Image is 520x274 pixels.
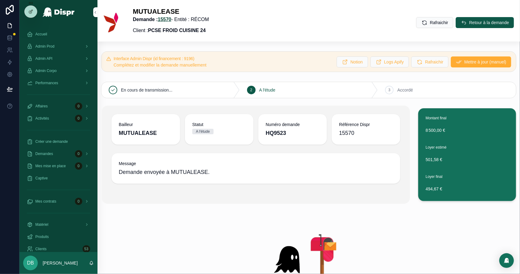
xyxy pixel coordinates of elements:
p: Client : [133,27,209,34]
span: Accordé [397,87,413,93]
div: 0 [75,162,82,170]
span: Notion [350,59,363,65]
h1: MUTUALEASE [133,7,209,16]
span: En cours de transmission... [121,87,172,93]
a: Admin Corpo [23,65,94,76]
span: DB [27,259,34,267]
a: Produits [23,231,94,242]
strong: PCSE FROID CUISINE 24 [148,28,206,33]
span: 501,58 € [426,157,509,163]
strong: Demande : [133,17,171,22]
span: Accueil [35,32,47,37]
a: Activités0 [23,113,94,124]
span: Performances [35,81,58,85]
p: - Entité : RÉCOM [133,16,209,23]
span: Mes mise en place [35,164,66,168]
a: Accueil [23,29,94,40]
a: Créer une demande [23,136,94,147]
span: Loyer estimé [426,145,447,150]
span: Mes contrats [35,199,56,204]
div: A l'étude [196,129,210,134]
span: 8 500,00 € [426,127,509,133]
span: Logs Apify [384,59,404,65]
span: A l'étude [259,87,275,93]
div: 0 [75,198,82,205]
div: Complétez et modifier la demande manuellement [114,62,332,68]
span: Activités [35,116,49,121]
span: Admin Prod [35,44,55,49]
span: Admin API [35,56,52,61]
a: Performances [23,78,94,88]
span: Bailleur [119,121,173,128]
span: Rafraichir [430,20,448,26]
span: Clients [35,247,47,251]
span: Retour à la demande [469,20,509,26]
div: 0 [75,150,82,157]
button: Rafraichir [411,56,448,67]
span: Admin Corpo [35,68,57,73]
span: Matériel [35,222,48,227]
div: 0 [75,103,82,110]
span: Numéro demande [266,121,320,128]
p: [PERSON_NAME] [43,260,78,266]
a: Affaires0 [23,101,94,112]
a: 15570 [158,17,172,22]
span: 2 [250,88,252,92]
span: Mettre à jour (manuel) [464,59,506,65]
h5: Interface Admin Dispr (id financement : 9196) [114,56,332,61]
a: Matériel [23,219,94,230]
span: 494,67 € [426,186,509,192]
span: Statut [192,121,246,128]
button: Retour à la demande [456,17,514,28]
a: Mes contrats0 [23,196,94,207]
span: Demande envoyée à MUTUALEASE. [119,168,393,176]
span: Message [119,160,393,167]
a: Mes mise en place0 [23,160,94,171]
a: Demandes0 [23,148,94,159]
span: Affaires [35,104,48,109]
span: Créer une demande [35,139,68,144]
button: Rafraichir [416,17,453,28]
span: 15570 [339,129,354,137]
span: Référence Dispr [339,121,393,128]
span: Montant final [426,116,447,120]
div: 53 [83,245,90,253]
button: Mettre à jour (manuel) [451,56,511,67]
div: Open Intercom Messenger [499,253,514,268]
span: Complétez et modifier la demande manuellement [114,63,207,67]
a: Clients53 [23,243,94,254]
strong: MUTUALEASE [119,130,157,136]
span: Produits [35,234,49,239]
a: Admin API [23,53,94,64]
img: App logo [42,7,75,17]
span: Demandes [35,151,53,156]
a: Admin Prod [23,41,94,52]
strong: HQ9523 [266,130,286,136]
div: scrollable content [19,24,97,252]
button: Logs Apify [370,56,409,67]
span: Loyer final [426,175,442,179]
span: Rafraichir [425,59,443,65]
div: 0 [75,115,82,122]
span: Captive [35,176,48,181]
button: Notion [337,56,368,67]
span: 3 [388,88,391,92]
a: Captive [23,173,94,184]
